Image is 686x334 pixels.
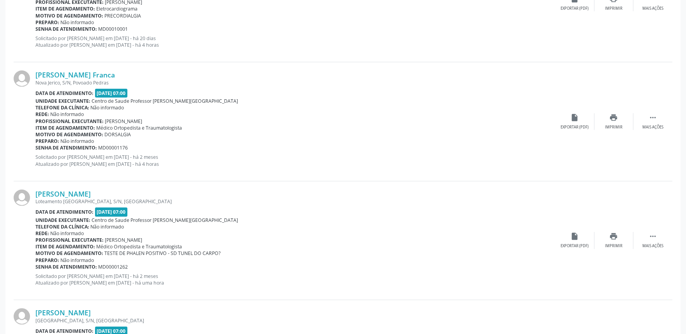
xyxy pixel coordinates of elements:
b: Unidade executante: [35,217,90,223]
div: Loteamento [GEOGRAPHIC_DATA], S/N, [GEOGRAPHIC_DATA] [35,198,556,205]
b: Motivo de agendamento: [35,12,103,19]
b: Telefone da clínica: [35,223,89,230]
span: Não informado [91,223,124,230]
b: Item de agendamento: [35,125,95,131]
p: Solicitado por [PERSON_NAME] em [DATE] - há 2 meses Atualizado por [PERSON_NAME] em [DATE] - há u... [35,273,556,286]
div: Exportar (PDF) [561,6,589,11]
span: [DATE] 07:00 [95,89,128,98]
span: Médico Ortopedista e Traumatologista [97,243,182,250]
b: Preparo: [35,138,59,144]
span: Não informado [61,19,94,26]
span: MD00001176 [99,144,128,151]
b: Telefone da clínica: [35,104,89,111]
span: [PERSON_NAME] [105,237,143,243]
div: Nova Jerico, S/N, Povoado Pedras [35,79,556,86]
span: Não informado [51,111,84,118]
b: Item de agendamento: [35,243,95,250]
b: Unidade executante: [35,98,90,104]
i: insert_drive_file [571,113,579,122]
i: insert_drive_file [571,232,579,241]
div: Mais ações [642,125,663,130]
b: Senha de atendimento: [35,264,97,270]
span: Centro de Saude Professor [PERSON_NAME][GEOGRAPHIC_DATA] [92,217,238,223]
b: Profissional executante: [35,118,104,125]
b: Rede: [35,111,49,118]
a: [PERSON_NAME] [35,308,91,317]
span: Centro de Saude Professor [PERSON_NAME][GEOGRAPHIC_DATA] [92,98,238,104]
i:  [649,232,657,241]
img: img [14,308,30,325]
b: Data de atendimento: [35,209,93,215]
div: Imprimir [605,6,623,11]
b: Preparo: [35,19,59,26]
b: Motivo de agendamento: [35,131,103,138]
span: [PERSON_NAME] [105,118,143,125]
a: [PERSON_NAME] Franca [35,70,115,79]
p: Solicitado por [PERSON_NAME] em [DATE] - há 2 meses Atualizado por [PERSON_NAME] em [DATE] - há 4... [35,154,556,167]
b: Motivo de agendamento: [35,250,103,257]
b: Item de agendamento: [35,5,95,12]
b: Rede: [35,230,49,237]
i:  [649,113,657,122]
b: Senha de atendimento: [35,26,97,32]
span: Não informado [61,257,94,264]
div: Mais ações [642,6,663,11]
span: TESTE DE PHALEN POSITIVO - SD TUNEL DO CARPO? [105,250,221,257]
span: Não informado [91,104,124,111]
a: [PERSON_NAME] [35,190,91,198]
div: [GEOGRAPHIC_DATA], S/N, [GEOGRAPHIC_DATA] [35,317,556,324]
span: Não informado [51,230,84,237]
b: Senha de atendimento: [35,144,97,151]
span: DORSALGIA [105,131,131,138]
span: PRECORDIALGIA [105,12,141,19]
div: Exportar (PDF) [561,243,589,249]
img: img [14,70,30,87]
p: Solicitado por [PERSON_NAME] em [DATE] - há 20 dias Atualizado por [PERSON_NAME] em [DATE] - há 4... [35,35,556,48]
span: MD00001262 [99,264,128,270]
img: img [14,190,30,206]
span: Médico Ortopedista e Traumatologista [97,125,182,131]
div: Imprimir [605,125,623,130]
i: print [610,113,618,122]
div: Exportar (PDF) [561,125,589,130]
b: Data de atendimento: [35,90,93,97]
div: Imprimir [605,243,623,249]
span: Eletrocardiograma [97,5,138,12]
span: Não informado [61,138,94,144]
div: Mais ações [642,243,663,249]
b: Profissional executante: [35,237,104,243]
span: MD00010001 [99,26,128,32]
b: Preparo: [35,257,59,264]
i: print [610,232,618,241]
span: [DATE] 07:00 [95,207,128,216]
